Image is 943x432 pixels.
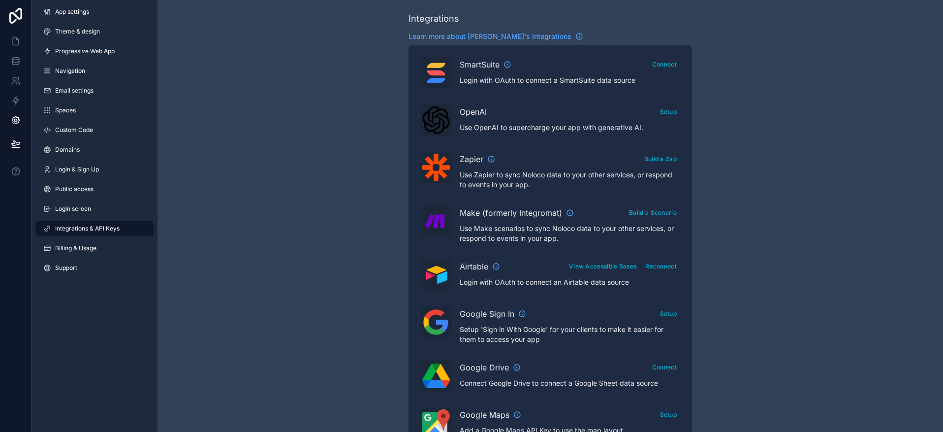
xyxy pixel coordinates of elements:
span: Progressive Web App [55,47,115,55]
img: SmartSuite [422,59,450,87]
span: Support [55,264,77,272]
div: Integrations [409,12,459,26]
a: Theme & design [35,24,154,39]
img: OpenAI [422,106,450,134]
button: Setup [657,104,681,119]
span: Google Drive [460,362,509,373]
button: Connect [649,57,680,71]
span: Theme & design [55,28,100,35]
a: Custom Code [35,122,154,138]
button: Reconnect [642,259,680,273]
span: Zapier [460,153,483,165]
span: OpenAI [460,106,487,118]
span: Billing & Usage [55,244,96,252]
a: App settings [35,4,154,20]
p: Connect Google Drive to connect a Google Sheet data source [460,378,680,388]
button: Build a Zap [641,152,680,166]
button: Connect [649,360,680,374]
img: Zapier [422,154,450,181]
button: Setup [657,306,681,321]
p: Setup 'Sign in With Google' for your clients to make it easier for them to access your app [460,325,680,344]
button: View Accessible Bases [566,259,640,273]
a: Domains [35,142,154,158]
a: Billing & Usage [35,240,154,256]
span: Make (formerly Integromat) [460,207,562,219]
a: Navigation [35,63,154,79]
span: Login & Sign Up [55,166,99,173]
span: Spaces [55,106,76,114]
a: Public access [35,181,154,197]
a: Support [35,260,154,276]
a: Integrations & API Keys [35,221,154,236]
a: Connect [649,59,680,68]
img: Make (formerly Integromat) [422,207,450,235]
a: Email settings [35,83,154,99]
span: Airtable [460,261,488,272]
span: Email settings [55,87,94,95]
a: View Accessible Bases [566,261,640,270]
p: Login with OAuth to connect a SmartSuite data source [460,75,680,85]
a: Spaces [35,102,154,118]
a: Build a Scenario [626,207,680,217]
button: Build a Scenario [626,205,680,220]
span: SmartSuite [460,59,500,70]
a: Build a Zap [641,153,680,163]
button: Setup [657,407,681,422]
span: App settings [55,8,89,16]
span: Integrations & API Keys [55,225,120,233]
a: Connect [649,362,680,371]
img: Google Drive [422,364,450,388]
p: Use Zapier to sync Noloco data to your other services, or respond to events in your app. [460,170,680,190]
img: Google Sign In [422,308,450,336]
a: Learn more about [PERSON_NAME]'s integrations [409,32,583,41]
span: Google Maps [460,409,509,421]
img: Airtable [422,266,450,284]
p: Use OpenAI to supercharge your app with generative AI. [460,123,680,133]
a: Progressive Web App [35,43,154,59]
span: Domains [55,146,80,154]
a: Reconnect [642,261,680,270]
span: Google Sign In [460,308,514,320]
p: Login with OAuth to connect an Airtable data source [460,277,680,287]
span: Public access [55,185,94,193]
span: Login screen [55,205,91,213]
a: Setup [657,409,681,419]
a: Login screen [35,201,154,217]
p: Use Make scenarios to sync Noloco data to your other services, or respond to events in your app. [460,224,680,243]
span: Custom Code [55,126,93,134]
a: Setup [657,308,681,318]
span: Navigation [55,67,85,75]
a: Setup [657,106,681,116]
span: Learn more about [PERSON_NAME]'s integrations [409,32,571,41]
a: Login & Sign Up [35,162,154,177]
